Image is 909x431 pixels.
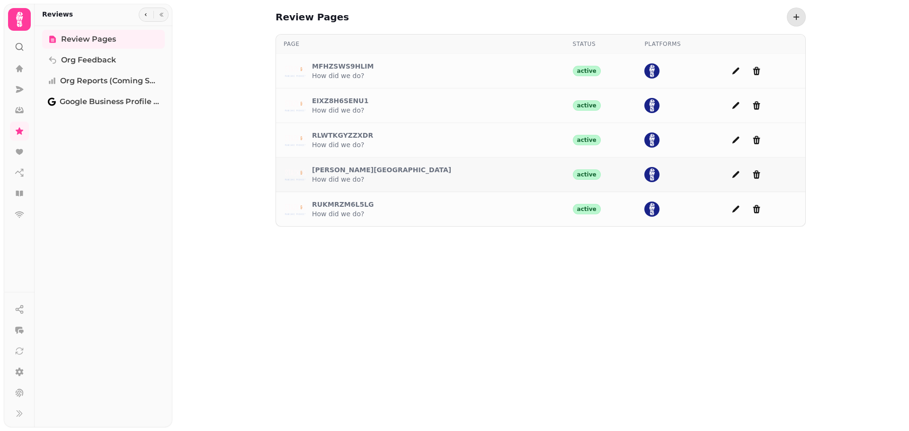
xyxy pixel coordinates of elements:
[573,40,630,48] div: Status
[644,132,659,148] img: st.png
[312,62,374,80] a: MFHZSWS9HLIMHow did we do?
[284,40,558,48] div: Page
[747,200,766,219] button: delete
[312,200,374,209] p: RUKMRZM6L5LG
[726,200,745,219] button: add page
[573,100,601,111] div: active
[312,131,373,140] p: RLWTKGYZZXDR
[573,169,601,180] div: active
[726,62,745,80] button: add page
[312,209,374,219] p: How did we do?
[60,96,159,107] span: Google Business Profile (Beta)
[573,135,601,145] div: active
[312,96,368,106] p: EIXZ8H6SENU1
[60,75,159,87] span: Org Reports (coming soon)
[726,165,745,184] button: add page
[284,129,306,151] img: aHR0cHM6Ly9maWxlcy5zdGFtcGVkZS5haS9mZWI2YmZiMy1jMjQyLTQ5MDgtYjc3My1mOWI5MjZlZmM2NWMvbWVkaWEvZGM5M...
[276,10,349,24] h2: Review Pages
[284,163,306,186] img: aHR0cHM6Ly9maWxlcy5zdGFtcGVkZS5haS9mZWI2YmZiMy1jMjQyLTQ5MDgtYjc3My1mOWI5MjZlZmM2NWMvbWVkaWEvZGM5M...
[35,26,172,427] nav: Tabs
[644,202,659,217] img: st.png
[747,62,766,80] button: delete
[573,204,601,214] div: active
[747,165,766,184] button: delete
[644,63,659,79] img: st.png
[42,51,165,70] a: Org Feedback
[61,34,116,45] span: Review Pages
[312,140,373,150] p: How did we do?
[312,175,451,184] p: How did we do?
[644,167,659,182] img: st.png
[312,106,368,115] p: How did we do?
[644,98,659,113] img: st.png
[61,54,116,66] span: Org Feedback
[312,131,373,150] a: RLWTKGYZZXDRHow did we do?
[312,200,374,219] a: RUKMRZM6L5LGHow did we do?
[312,71,374,80] p: How did we do?
[312,165,451,175] p: [PERSON_NAME][GEOGRAPHIC_DATA]
[644,40,711,48] div: Platforms
[312,96,368,115] a: EIXZ8H6SENU1How did we do?
[284,60,306,82] img: aHR0cHM6Ly9maWxlcy5zdGFtcGVkZS5haS9mZWI2YmZiMy1jMjQyLTQ5MDgtYjc3My1mOWI5MjZlZmM2NWMvbWVkaWEvZGM5M...
[42,9,73,19] h2: Reviews
[42,30,165,49] a: Review Pages
[747,96,766,115] button: delete
[747,131,766,150] button: delete
[42,71,165,90] a: Org Reports (coming soon)
[573,66,601,76] div: active
[42,92,165,111] a: Google Business Profile (Beta)
[312,62,374,71] p: MFHZSWS9HLIM
[284,94,306,117] img: aHR0cHM6Ly9maWxlcy5zdGFtcGVkZS5haS9mZWI2YmZiMy1jMjQyLTQ5MDgtYjc3My1mOWI5MjZlZmM2NWMvbWVkaWEvZGM5M...
[312,165,451,184] a: [PERSON_NAME][GEOGRAPHIC_DATA]How did we do?
[726,131,745,150] button: add page
[726,96,745,115] button: add page
[284,198,306,220] img: aHR0cHM6Ly9maWxlcy5zdGFtcGVkZS5haS9mZWI2YmZiMy1jMjQyLTQ5MDgtYjc3My1mOWI5MjZlZmM2NWMvbWVkaWEvZGM5M...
